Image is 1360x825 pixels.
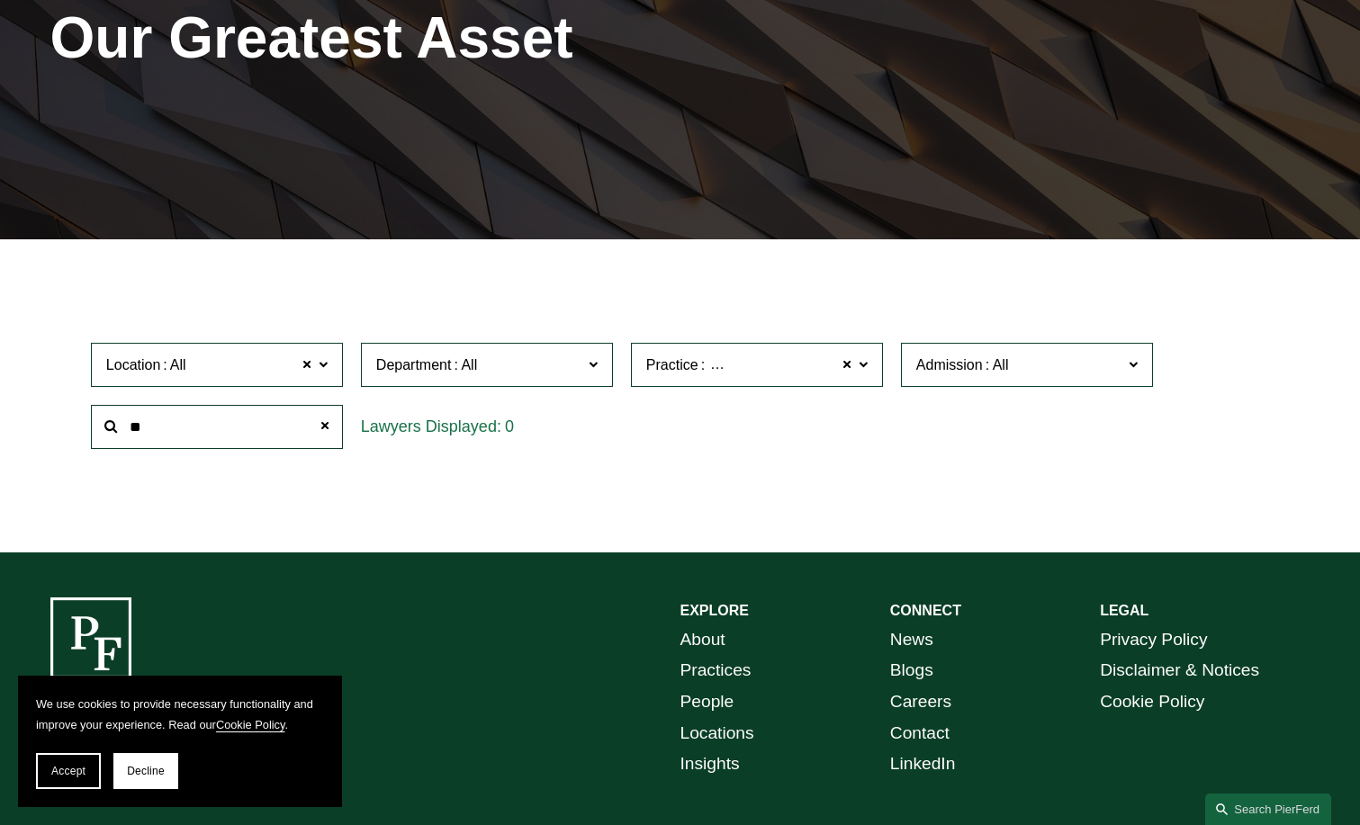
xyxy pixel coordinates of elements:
[680,749,740,780] a: Insights
[916,357,983,372] span: Admission
[890,749,956,780] a: LinkedIn
[505,417,514,435] span: 0
[127,765,165,777] span: Decline
[1205,794,1331,825] a: Search this site
[216,718,285,731] a: Cookie Policy
[646,357,698,372] span: Practice
[890,686,951,718] a: Careers
[680,603,749,618] strong: EXPLORE
[890,624,933,656] a: News
[890,718,950,749] a: Contact
[36,753,101,789] button: Accept
[170,354,186,377] span: All
[707,354,856,377] span: Employment and Labor
[50,5,890,71] h1: Our Greatest Asset
[1100,686,1204,718] a: Cookie Policy
[36,694,324,735] p: We use cookies to provide necessary functionality and improve your experience. Read our .
[1100,655,1259,686] a: Disclaimer & Notices
[376,357,452,372] span: Department
[680,624,725,656] a: About
[18,676,342,807] section: Cookie banner
[1100,603,1148,618] strong: LEGAL
[680,686,734,718] a: People
[890,655,933,686] a: Blogs
[680,718,754,749] a: Locations
[680,655,752,686] a: Practices
[51,765,86,777] span: Accept
[890,603,961,618] strong: CONNECT
[106,357,161,372] span: Location
[1100,624,1207,656] a: Privacy Policy
[113,753,178,789] button: Decline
